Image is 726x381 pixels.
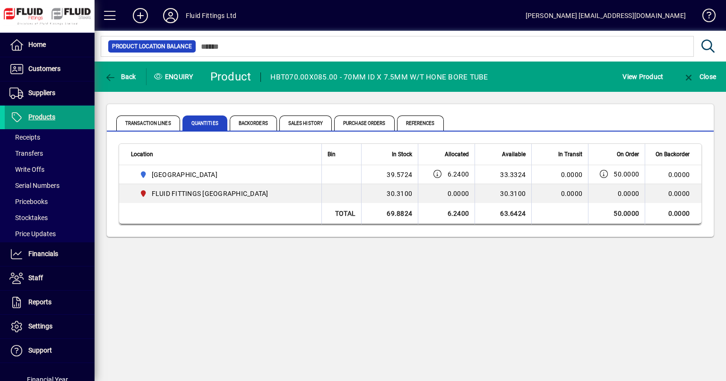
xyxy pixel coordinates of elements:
[475,203,531,224] td: 63.6424
[328,149,336,159] span: Bin
[28,346,52,354] span: Support
[210,69,251,84] div: Product
[136,188,311,199] span: FLUID FITTINGS CHRISTCHURCH
[526,8,686,23] div: [PERSON_NAME] [EMAIL_ADDRESS][DOMAIN_NAME]
[448,169,469,179] span: 6.2400
[28,274,43,282] span: Staff
[156,7,186,24] button: Profile
[5,145,95,161] a: Transfers
[5,177,95,194] a: Serial Numbers
[28,322,52,330] span: Settings
[695,2,714,33] a: Knowledge Base
[558,149,582,159] span: In Transit
[186,8,236,23] div: Fluid Fittings Ltd
[618,189,640,198] span: 0.0000
[5,266,95,290] a: Staff
[28,89,55,97] span: Suppliers
[5,161,95,177] a: Write Offs
[620,68,665,85] button: View Product
[475,184,531,203] td: 30.3100
[182,115,227,131] span: Quantities
[448,190,469,197] span: 0.0000
[622,69,663,84] span: View Product
[102,68,138,85] button: Back
[5,129,95,145] a: Receipts
[116,115,180,131] span: Transaction Lines
[270,70,488,85] div: HBT070.00X085.00 - 70MM ID X 7.5MM W/T HONE BORE TUBE
[614,169,639,179] span: 50.0000
[28,65,60,72] span: Customers
[28,41,46,48] span: Home
[230,115,277,131] span: Backorders
[5,33,95,57] a: Home
[152,189,268,198] span: FLUID FITTINGS [GEOGRAPHIC_DATA]
[104,73,136,80] span: Back
[125,7,156,24] button: Add
[683,73,716,80] span: Close
[361,203,418,224] td: 69.8824
[681,68,718,85] button: Close
[5,226,95,242] a: Price Updates
[5,242,95,266] a: Financials
[397,115,444,131] span: References
[645,184,701,203] td: 0.0000
[9,230,56,238] span: Price Updates
[279,115,332,131] span: Sales History
[5,210,95,226] a: Stocktakes
[561,190,583,197] span: 0.0000
[561,171,583,178] span: 0.0000
[28,113,55,121] span: Products
[28,250,58,257] span: Financials
[502,149,526,159] span: Available
[9,133,40,141] span: Receipts
[9,198,48,205] span: Pricebooks
[475,165,531,184] td: 33.3324
[131,149,153,159] span: Location
[5,194,95,210] a: Pricebooks
[418,203,475,224] td: 6.2400
[5,291,95,314] a: Reports
[147,69,203,84] div: Enquiry
[9,214,48,222] span: Stocktakes
[152,170,217,179] span: [GEOGRAPHIC_DATA]
[5,315,95,338] a: Settings
[645,203,701,224] td: 0.0000
[334,115,395,131] span: Purchase Orders
[656,149,690,159] span: On Backorder
[9,166,44,173] span: Write Offs
[5,339,95,363] a: Support
[28,298,52,306] span: Reports
[361,165,418,184] td: 39.5724
[136,169,311,180] span: AUCKLAND
[321,203,361,224] td: Total
[5,57,95,81] a: Customers
[645,165,701,184] td: 0.0000
[95,68,147,85] app-page-header-button: Back
[392,149,412,159] span: In Stock
[112,42,192,51] span: Product Location Balance
[5,81,95,105] a: Suppliers
[445,149,469,159] span: Allocated
[361,184,418,203] td: 30.3100
[588,203,645,224] td: 50.0000
[9,150,43,157] span: Transfers
[9,182,60,189] span: Serial Numbers
[673,68,726,85] app-page-header-button: Close enquiry
[617,149,639,159] span: On Order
